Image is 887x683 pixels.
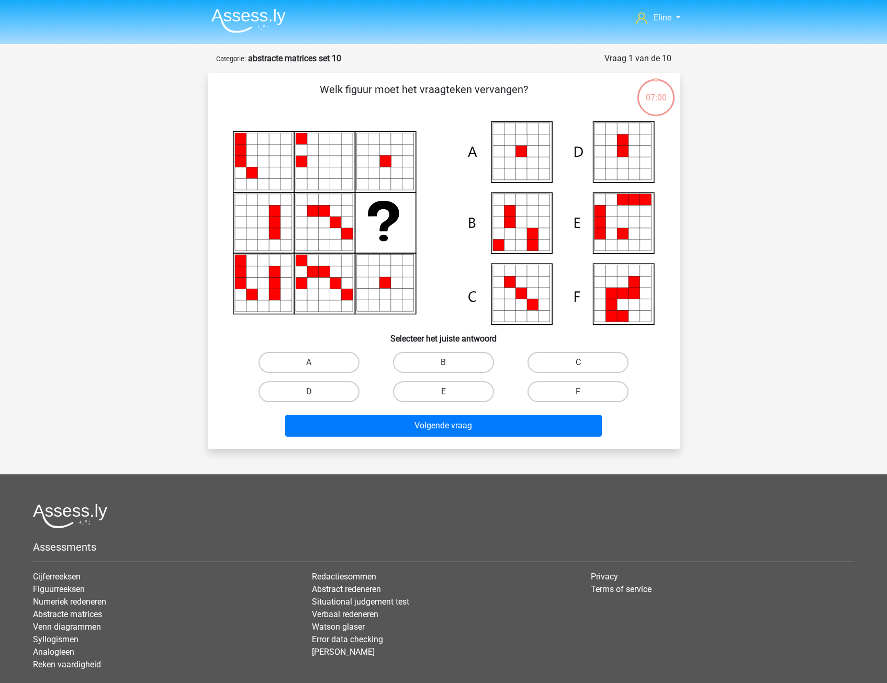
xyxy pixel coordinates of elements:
[312,634,383,644] a: Error data checking
[393,352,494,373] label: B
[33,504,107,528] img: Assessly logo
[591,584,652,594] a: Terms of service
[636,78,676,104] div: 07:00
[654,13,671,22] span: Eline
[312,572,376,582] a: Redactiesommen
[33,541,854,553] h5: Assessments
[632,12,684,24] a: Eline
[604,52,671,65] div: Vraag 1 van de 10
[33,572,81,582] a: Cijferreeksen
[33,609,102,619] a: Abstracte matrices
[312,647,375,657] a: [PERSON_NAME]
[312,584,381,594] a: Abstract redeneren
[393,381,494,402] label: E
[224,325,663,344] h6: Selecteer het juiste antwoord
[259,352,360,373] label: A
[224,82,624,113] p: Welk figuur moet het vraagteken vervangen?
[312,609,378,619] a: Verbaal redeneren
[211,8,286,33] img: Assessly
[527,381,628,402] label: F
[285,415,602,437] button: Volgende vraag
[259,381,360,402] label: D
[248,53,341,63] strong: abstracte matrices set 10
[33,597,106,607] a: Numeriek redeneren
[591,572,618,582] a: Privacy
[312,597,409,607] a: Situational judgement test
[33,622,101,632] a: Venn diagrammen
[33,584,85,594] a: Figuurreeksen
[527,352,628,373] label: C
[312,622,365,632] a: Watson glaser
[33,634,78,644] a: Syllogismen
[33,647,74,657] a: Analogieen
[216,55,246,63] small: Categorie:
[33,659,101,669] a: Reken vaardigheid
